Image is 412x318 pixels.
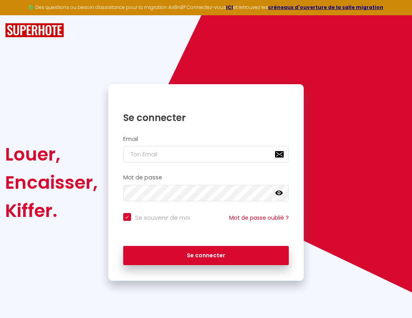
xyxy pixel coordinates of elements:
[268,4,383,11] a: créneaux d'ouverture de la salle migration
[123,112,289,124] h1: Se connecter
[226,4,233,11] a: ICI
[123,246,289,266] button: Se connecter
[5,168,98,197] div: Encaisser,
[5,140,98,168] div: Louer,
[123,174,289,181] h2: Mot de passe
[5,197,98,225] div: Kiffer.
[229,214,289,222] a: Mot de passe oublié ?
[123,136,289,143] h2: Email
[5,23,64,38] img: SuperHote logo
[123,146,289,163] input: Ton Email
